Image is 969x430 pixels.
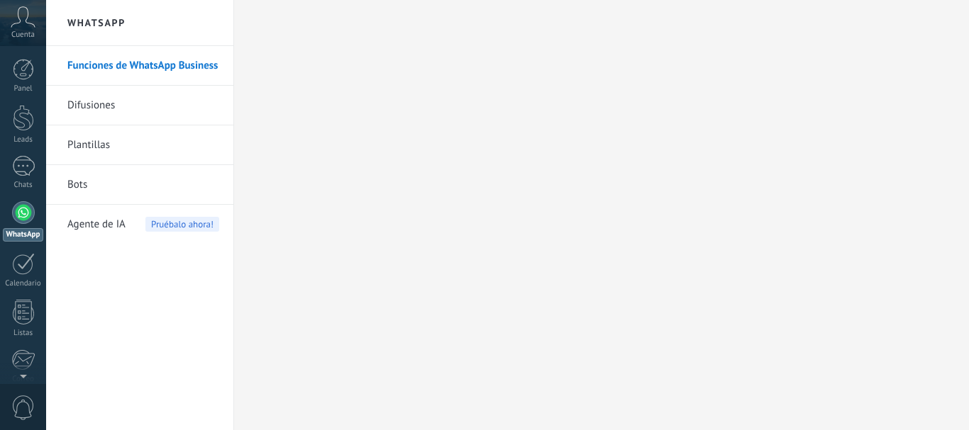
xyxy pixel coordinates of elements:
li: Plantillas [46,125,233,165]
a: Plantillas [67,125,219,165]
div: Panel [3,84,44,94]
a: Bots [67,165,219,205]
div: Chats [3,181,44,190]
span: Pruébalo ahora! [145,217,219,232]
a: Difusiones [67,86,219,125]
div: WhatsApp [3,228,43,242]
div: Leads [3,135,44,145]
li: Agente de IA [46,205,233,244]
a: Agente de IAPruébalo ahora! [67,205,219,244]
div: Calendario [3,279,44,288]
li: Difusiones [46,86,233,125]
span: Cuenta [11,30,35,40]
li: Bots [46,165,233,205]
span: Agente de IA [67,205,126,244]
div: Listas [3,329,44,338]
a: Funciones de WhatsApp Business [67,46,219,86]
li: Funciones de WhatsApp Business [46,46,233,86]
